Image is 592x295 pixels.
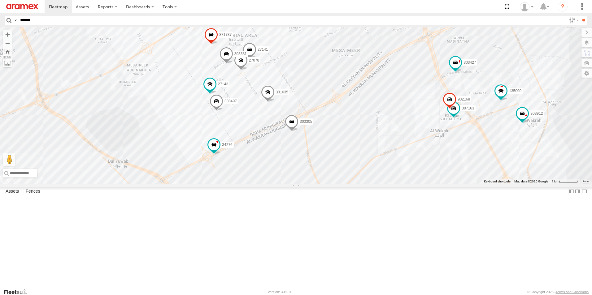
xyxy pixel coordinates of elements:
span: 303305 [300,120,312,124]
label: Fences [23,187,43,196]
button: Keyboard shortcuts [484,179,511,184]
span: 27078 [249,58,259,63]
label: Dock Summary Table to the Left [568,187,575,196]
span: Map data ©2025 Google [514,180,548,183]
label: Map Settings [581,69,592,78]
span: 34276 [222,143,232,147]
img: aramex-logo.svg [6,4,38,9]
label: Hide Summary Table [581,187,587,196]
button: Zoom out [3,39,12,47]
span: 932168 [458,97,470,101]
span: 27143 [218,82,228,87]
a: Terms (opens in new tab) [583,180,589,183]
button: Drag Pegman onto the map to open Street View [3,153,15,166]
i: ? [558,2,568,12]
div: © Copyright 2025 - [527,290,589,294]
span: 308497 [224,99,237,103]
span: 135090 [509,89,521,93]
div: Mohammed Fahim [518,2,536,11]
div: Version: 308.01 [268,290,291,294]
button: Zoom in [3,30,12,39]
a: Terms and Conditions [556,290,589,294]
label: Assets [2,187,22,196]
button: Map Scale: 1 km per 58 pixels [550,179,580,184]
label: Search Filter Options [567,16,580,25]
span: 303427 [464,60,476,65]
span: 303912 [530,111,543,116]
span: 27141 [258,47,268,52]
span: 307163 [462,106,474,111]
label: Measure [3,59,12,67]
a: Visit our Website [3,289,32,295]
span: 871737 [219,33,232,37]
span: 303381 [234,52,247,56]
span: 1 km [552,180,559,183]
button: Zoom Home [3,47,12,56]
span: 331635 [276,90,288,94]
label: Search Query [13,16,18,25]
label: Dock Summary Table to the Right [575,187,581,196]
